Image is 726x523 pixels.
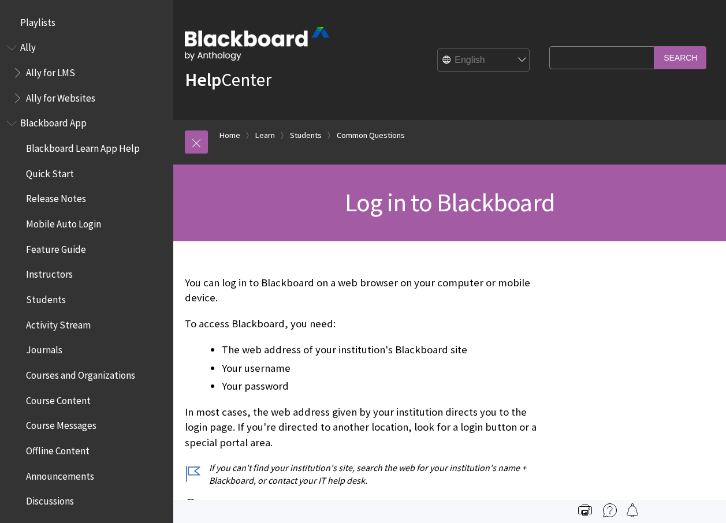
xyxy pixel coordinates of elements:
[26,315,91,331] span: Activity Stream
[20,13,55,28] span: Playlists
[26,240,86,255] span: Feature Guide
[626,503,639,517] img: Follow this page
[222,342,543,358] li: The web address of your institution's Blackboard site
[7,13,166,32] nav: Book outline for Playlists
[578,503,592,517] img: Print
[219,128,240,143] a: Home
[26,491,74,507] span: Discussions
[26,214,101,230] span: Mobile Auto Login
[7,38,166,108] nav: Book outline for Anthology Ally Help
[26,189,86,205] span: Release Notes
[20,38,36,54] span: Ally
[345,186,554,218] span: Log in to Blackboard
[185,405,543,450] p: In most cases, the web address given by your institution directs you to the login page. If you're...
[26,63,75,79] span: Ally for LMS
[337,128,405,143] a: Common Questions
[26,441,90,457] span: Offline Content
[185,275,543,305] p: You can log in to Blackboard on a web browser on your computer or mobile device.
[654,46,706,69] input: Search
[26,88,95,104] span: Ally for Websites
[222,360,543,376] li: Your username
[438,49,530,72] select: Site Language Selector
[185,68,271,91] a: HelpCenter
[255,128,275,143] a: Learn
[26,365,135,381] span: Courses and Organizations
[26,466,94,482] span: Announcements
[20,114,87,129] span: Blackboard App
[26,265,73,281] span: Instructors
[26,139,140,154] span: Blackboard Learn App Help
[26,290,66,305] span: Students
[26,391,91,406] span: Course Content
[603,503,617,517] img: More help
[185,27,329,61] img: Blackboard by Anthology
[185,68,221,91] strong: Help
[26,164,74,180] span: Quick Start
[26,416,96,432] span: Course Messages
[222,378,543,394] li: Your password
[185,461,543,487] p: If you can't find your institution's site, search the web for your institution's name + Blackboar...
[290,128,322,143] a: Students
[185,316,543,331] p: To access Blackboard, you need:
[26,341,62,356] span: Journals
